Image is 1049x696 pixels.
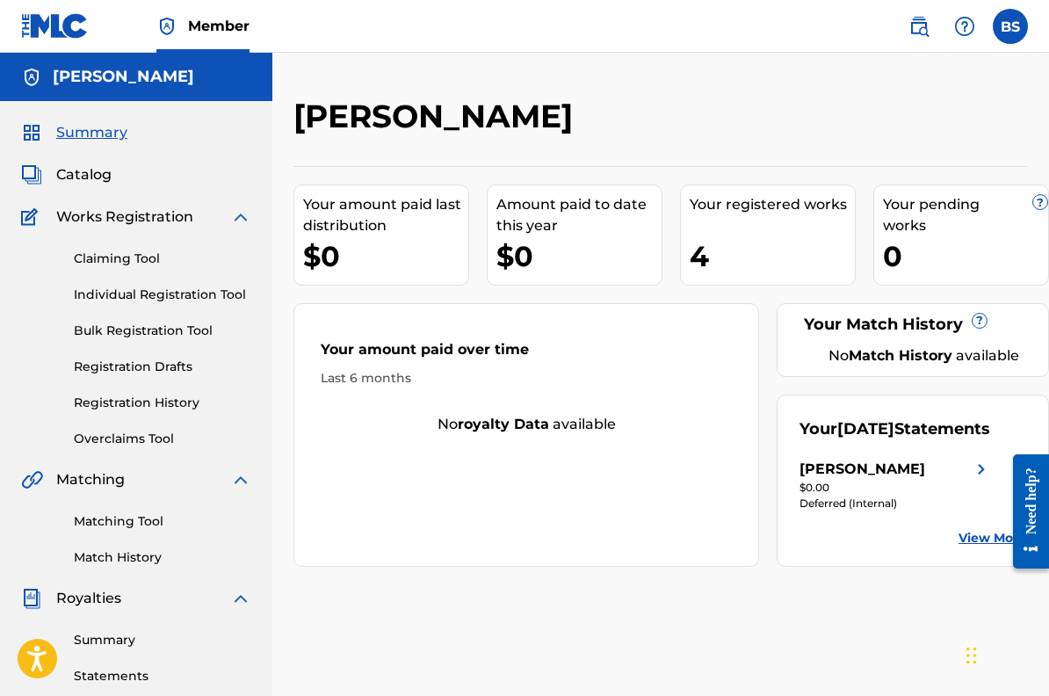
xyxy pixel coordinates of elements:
div: 4 [690,236,855,276]
span: [DATE] [837,419,894,439]
h2: [PERSON_NAME] [293,97,582,136]
img: Top Rightsholder [156,16,177,37]
span: Royalties [56,588,121,609]
img: Accounts [21,67,42,88]
span: ? [1033,195,1047,209]
a: Individual Registration Tool [74,286,251,304]
img: MLC Logo [21,13,89,39]
img: Summary [21,122,42,143]
a: Registration History [74,394,251,412]
a: Summary [74,631,251,649]
div: Amount paid to date this year [496,194,662,236]
img: Catalog [21,164,42,185]
div: $0.00 [799,480,992,496]
div: Your amount paid over time [321,339,732,369]
span: Summary [56,122,127,143]
span: Catalog [56,164,112,185]
img: Royalties [21,588,42,609]
h5: Bhavdeep Singh [53,67,194,87]
strong: Match History [849,347,952,364]
div: $0 [303,236,468,276]
span: ? [973,314,987,328]
div: Last 6 months [321,369,732,388]
a: Match History [74,548,251,567]
div: User Menu [993,9,1028,44]
span: Matching [56,469,125,490]
img: expand [230,207,251,228]
a: Matching Tool [74,512,251,531]
strong: royalty data [458,416,549,432]
a: Public Search [901,9,937,44]
div: $0 [496,236,662,276]
div: Your pending works [883,194,1048,236]
span: Member [188,16,250,36]
div: Your registered works [690,194,855,215]
div: Your amount paid last distribution [303,194,468,236]
div: [PERSON_NAME] [799,459,925,480]
img: expand [230,588,251,609]
img: Works Registration [21,207,44,228]
img: right chevron icon [971,459,992,480]
iframe: Chat Widget [961,612,1049,696]
img: help [954,16,975,37]
div: Your Statements [799,417,990,441]
a: [PERSON_NAME]right chevron icon$0.00Deferred (Internal) [799,459,992,511]
a: View More [959,529,1026,547]
img: Matching [21,469,43,490]
div: Your Match History [799,313,1026,337]
div: 0 [883,236,1048,276]
a: CatalogCatalog [21,164,112,185]
a: Claiming Tool [74,250,251,268]
div: Drag [966,629,977,682]
a: SummarySummary [21,122,127,143]
div: No available [294,414,758,435]
img: expand [230,469,251,490]
iframe: Resource Center [1000,436,1049,586]
a: Overclaims Tool [74,430,251,448]
a: Registration Drafts [74,358,251,376]
a: Bulk Registration Tool [74,322,251,340]
span: Works Registration [56,207,193,228]
div: Deferred (Internal) [799,496,992,511]
a: Statements [74,667,251,685]
div: No available [821,345,1026,366]
div: Help [947,9,982,44]
img: search [908,16,930,37]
